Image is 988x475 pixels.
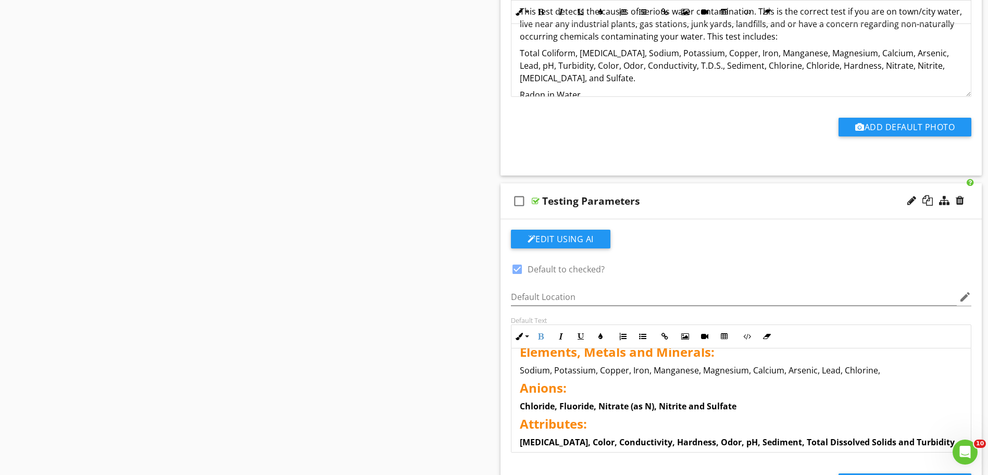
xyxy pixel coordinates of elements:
p: This test detects the causes of serious water contamination. This is the correct test if you are ... [520,5,963,43]
span: Radioactive Chemical Element: [520,451,711,468]
button: Edit Using AI [511,230,610,248]
button: Insert Link (Ctrl+K) [655,2,675,22]
strong: [MEDICAL_DATA], Color, Conductivity, Hardness, Odor, pH, Sediment, Total Dissolved Solids and Tur... [520,436,955,448]
iframe: Intercom live chat [953,440,978,465]
p: Radon in Water [520,89,963,101]
span: Attributes: [520,415,587,432]
button: Code View [737,2,757,22]
button: Inline Style [511,327,531,346]
span: Anions: [520,379,567,396]
div: Default Text [511,316,972,324]
i: edit [959,291,971,303]
button: Insert Table [715,2,734,22]
i: check_box_outline_blank [511,189,528,214]
span: Elements, Metals and Minerals: [520,343,715,360]
button: Add Default Photo [839,118,971,136]
button: Unordered List [633,2,653,22]
input: Default Location [511,289,957,306]
button: Insert Image (Ctrl+P) [675,2,695,22]
p: Sodium, Potassium, Copper, Iron, Manganese, Magnesium, Calcium, Arsenic, Lead, Chlorine, [520,364,963,377]
div: Testing Parameters [542,195,640,207]
button: Insert Image (Ctrl+P) [675,327,695,346]
label: Default to checked? [528,264,605,274]
button: Italic (Ctrl+I) [551,2,571,22]
button: Underline (Ctrl+U) [571,2,591,22]
button: Clear Formatting [757,2,777,22]
p: Total Coliform, [MEDICAL_DATA], Sodium, Potassium, Copper, Iron, Manganese, Magnesium, Calcium, A... [520,47,963,84]
button: Italic (Ctrl+I) [551,327,571,346]
button: Insert Video [695,2,715,22]
strong: Chloride, Fluoride, Nitrate (as N), Nitrite and Sulfate [520,401,736,412]
span: 10 [974,440,986,448]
